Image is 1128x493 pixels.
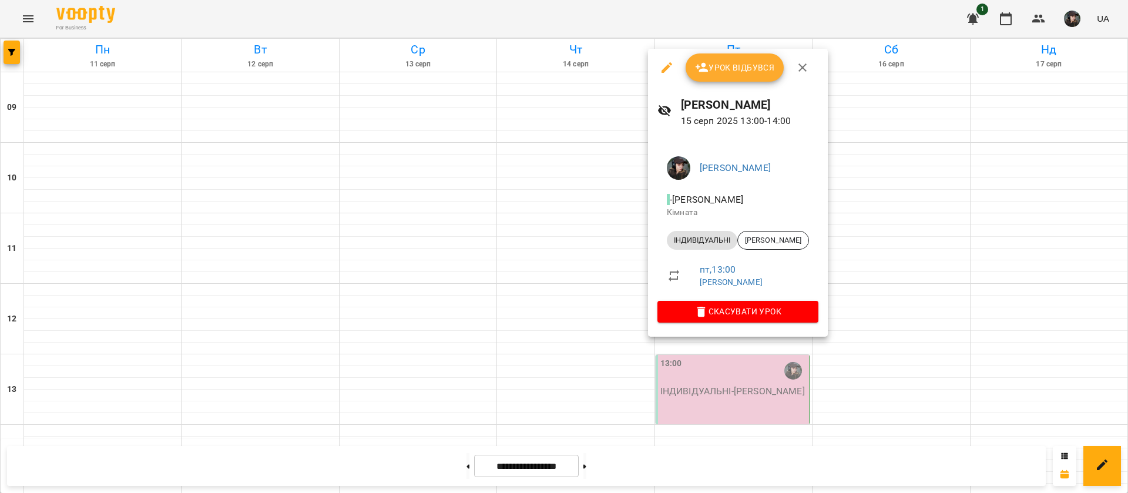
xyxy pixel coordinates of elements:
[667,194,746,205] span: - [PERSON_NAME]
[667,235,737,246] span: ІНДИВІДУАЛЬНІ
[700,277,763,287] a: [PERSON_NAME]
[681,96,818,114] h6: [PERSON_NAME]
[667,156,690,180] img: 263e74ab04eeb3646fb982e871862100.jpg
[667,304,809,318] span: Скасувати Урок
[695,61,775,75] span: Урок відбувся
[686,53,784,82] button: Урок відбувся
[681,114,818,128] p: 15 серп 2025 13:00 - 14:00
[667,207,809,219] p: Кімната
[738,235,808,246] span: [PERSON_NAME]
[700,264,736,275] a: пт , 13:00
[700,162,771,173] a: [PERSON_NAME]
[737,231,809,250] div: [PERSON_NAME]
[657,301,818,322] button: Скасувати Урок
